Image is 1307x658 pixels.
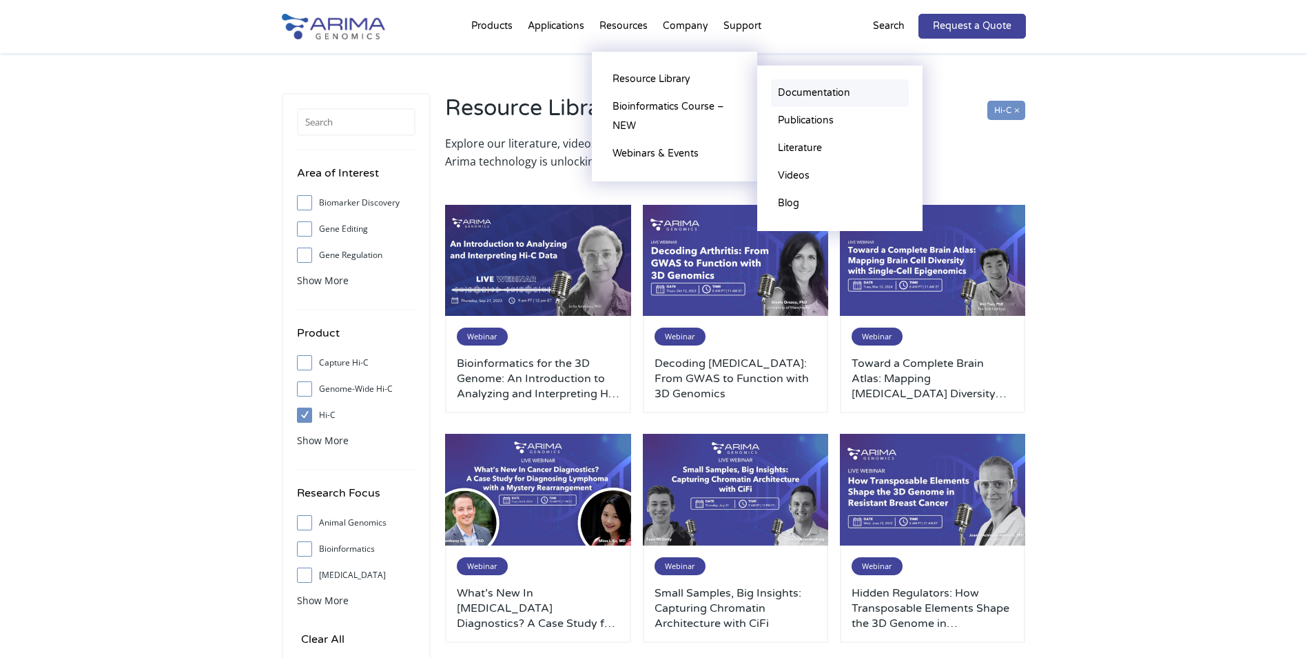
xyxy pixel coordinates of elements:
h4: Product [297,324,415,352]
span: Webinar [852,328,903,346]
span: Webinar [457,557,508,575]
img: Arima-Genomics-logo [282,14,385,39]
label: Bioinformatics [297,539,415,559]
span: Webinar [852,557,903,575]
label: Capture Hi-C [297,352,415,373]
a: Literature [771,134,909,162]
a: Resource Library [606,66,743,93]
label: [MEDICAL_DATA] [297,565,415,586]
label: Gene Editing [297,219,415,239]
h2: Resource Library [445,93,728,134]
a: What’s New In [MEDICAL_DATA] Diagnostics? A Case Study for Diagnosing [MEDICAL_DATA] with a Myste... [457,586,619,631]
a: Toward a Complete Brain Atlas: Mapping [MEDICAL_DATA] Diversity with Single-Cell Epigenomics [852,356,1014,401]
a: Small Samples, Big Insights: Capturing Chromatin Architecture with CiFi [655,586,817,631]
input: Clear All [297,630,349,649]
p: Explore our literature, videos, blogs to learn how Arima technology is unlocking new biological i... [445,134,728,170]
h4: Research Focus [297,484,415,512]
img: October-2024-Webinar-Anthony-and-Mina-500x300.jpg [445,434,631,546]
img: Sep-2023-Webinar-500x300.jpg [445,205,631,317]
span: Webinar [457,328,508,346]
input: Hi-C [987,101,1025,120]
p: Search [873,17,905,35]
input: Search [297,108,415,136]
a: Bioinformatics Course – NEW [606,93,743,140]
img: March-2024-Webinar-500x300.jpg [840,205,1026,317]
span: Webinar [655,557,706,575]
a: Blog [771,190,909,217]
label: Gene Regulation [297,245,415,266]
img: Use-This-For-Webinar-Images-1-500x300.jpg [840,434,1026,546]
a: Hidden Regulators: How Transposable Elements Shape the 3D Genome in [GEOGRAPHIC_DATA] [MEDICAL_DATA] [852,586,1014,631]
a: Videos [771,162,909,190]
label: Hi-C [297,405,415,426]
img: October-2023-Webinar-1-500x300.jpg [643,205,829,317]
a: Request a Quote [918,14,1026,39]
a: Publications [771,107,909,134]
a: Documentation [771,79,909,107]
label: Genome-Wide Hi-C [297,379,415,399]
span: Show More [297,274,349,287]
a: Webinars & Events [606,140,743,168]
span: Webinar [655,328,706,346]
label: Biomarker Discovery [297,192,415,213]
label: Animal Genomics [297,512,415,533]
span: Show More [297,594,349,607]
span: Show More [297,434,349,447]
img: July-2025-webinar-3-500x300.jpg [643,434,829,546]
h4: Area of Interest [297,164,415,192]
a: Bioinformatics for the 3D Genome: An Introduction to Analyzing and Interpreting Hi-C Data [457,356,619,401]
a: Decoding [MEDICAL_DATA]: From GWAS to Function with 3D Genomics [655,356,817,401]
